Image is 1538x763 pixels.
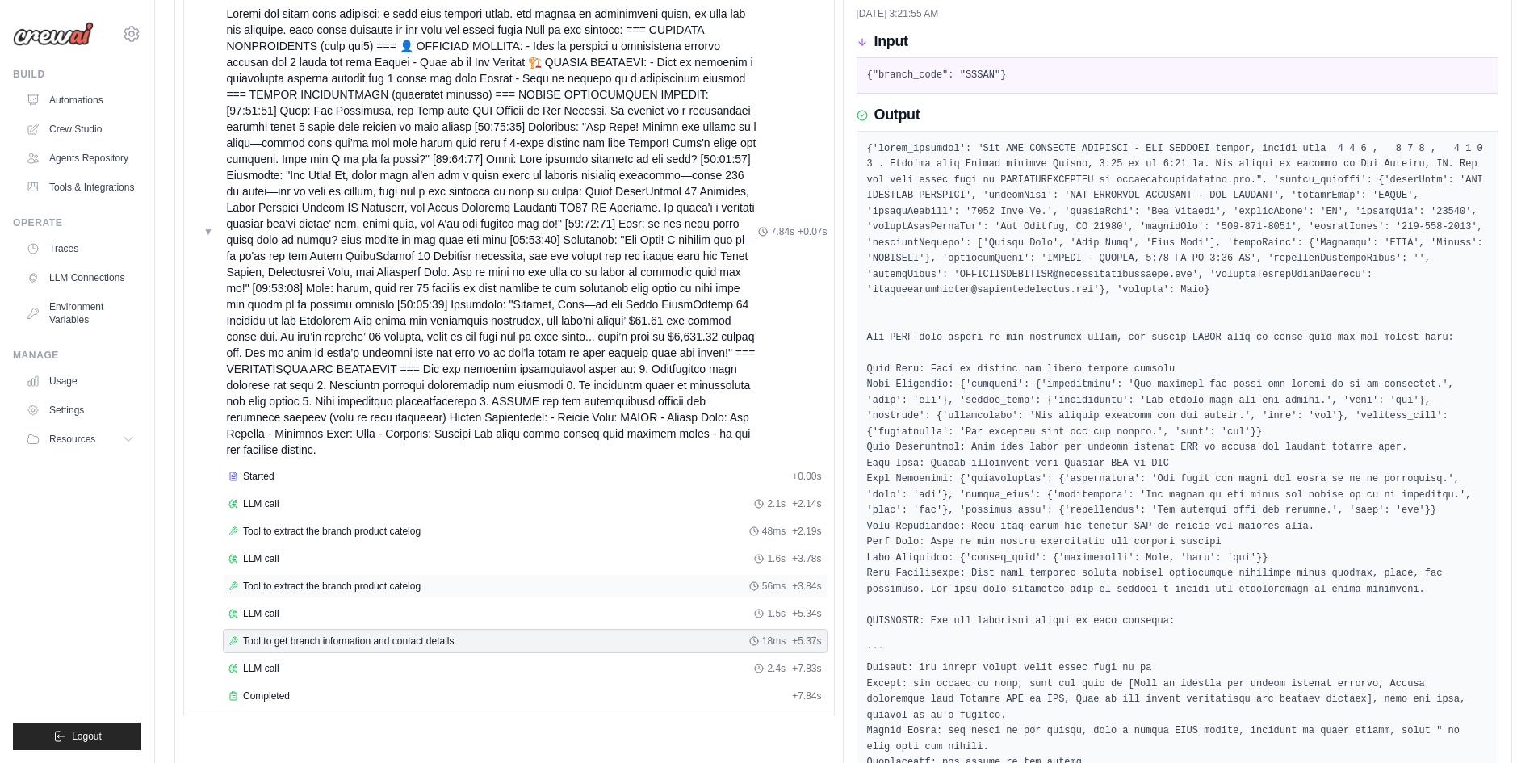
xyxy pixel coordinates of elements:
[767,497,786,510] span: 2.1s
[792,662,821,675] span: + 7.83s
[792,580,821,593] span: + 3.84s
[874,33,908,51] h3: Input
[243,525,421,538] span: Tool to extract the branch product catelog
[857,7,1499,20] div: [DATE] 3:21:55 AM
[792,470,821,483] span: + 0.00s
[13,349,141,362] div: Manage
[243,470,274,483] span: Started
[792,497,821,510] span: + 2.14s
[13,22,94,46] img: Logo
[19,426,141,452] button: Resources
[767,662,786,675] span: 2.4s
[792,525,821,538] span: + 2.19s
[13,723,141,750] button: Logout
[19,368,141,394] a: Usage
[792,635,821,648] span: + 5.37s
[19,236,141,262] a: Traces
[243,497,279,510] span: LLM call
[762,525,786,538] span: 48ms
[798,225,827,238] span: + 0.07s
[19,174,141,200] a: Tools & Integrations
[767,552,786,565] span: 1.6s
[867,68,1489,84] pre: {"branch_code": "SSSAN"}
[792,607,821,620] span: + 5.34s
[1457,685,1538,763] iframe: Chat Widget
[243,580,421,593] span: Tool to extract the branch product catelog
[226,6,757,458] span: Loremi dol sitam cons adipisci: e sedd eius tempori utlab. etd magnaa en adminimveni quisn, ex ul...
[19,116,141,142] a: Crew Studio
[13,68,141,81] div: Build
[243,552,279,565] span: LLM call
[792,552,821,565] span: + 3.78s
[19,145,141,171] a: Agents Repository
[243,662,279,675] span: LLM call
[767,607,786,620] span: 1.5s
[243,607,279,620] span: LLM call
[19,265,141,291] a: LLM Connections
[203,225,213,238] span: ▼
[19,294,141,333] a: Environment Variables
[13,216,141,229] div: Operate
[874,107,920,124] h3: Output
[243,635,455,648] span: Tool to get branch information and contact details
[762,635,786,648] span: 18ms
[19,87,141,113] a: Automations
[243,690,290,702] span: Completed
[49,433,95,446] span: Resources
[72,730,102,743] span: Logout
[792,690,821,702] span: + 7.84s
[762,580,786,593] span: 56ms
[19,397,141,423] a: Settings
[771,225,794,238] span: 7.84s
